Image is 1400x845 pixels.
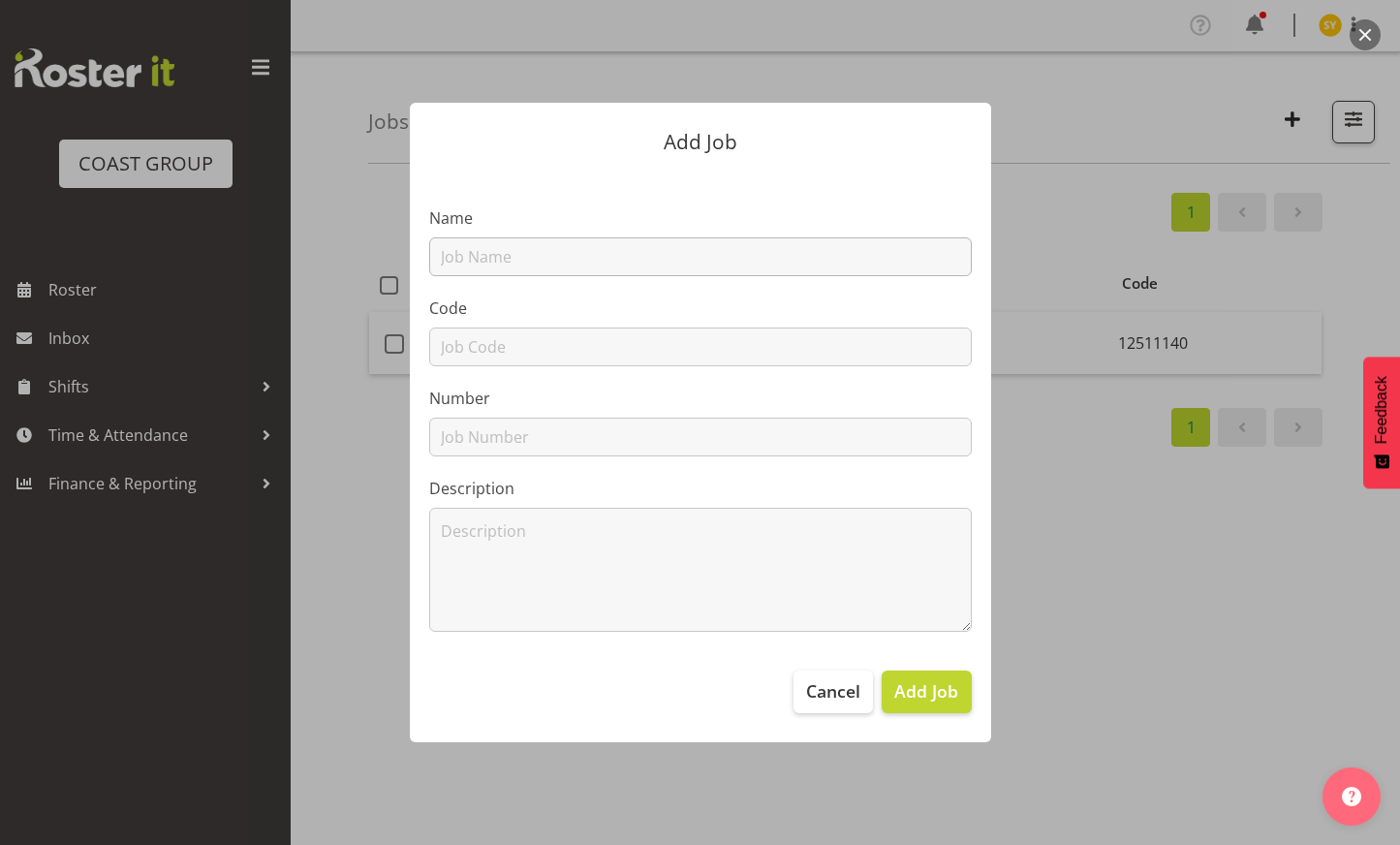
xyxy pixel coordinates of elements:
input: Job Code [429,328,972,366]
label: Description [429,477,972,500]
span: Feedback [1373,376,1390,444]
button: Feedback - Show survey [1363,357,1400,488]
input: Job Name [429,237,972,276]
span: Add Job [894,678,958,704]
span: Cancel [806,678,860,704]
input: Job Number [429,418,972,456]
img: help-xxl-2.png [1342,787,1361,806]
button: Cancel [793,671,873,713]
label: Code [429,297,972,320]
label: Name [429,206,972,230]
p: Add Job [429,132,972,152]
button: Add Job [882,671,971,713]
label: Number [429,387,972,410]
